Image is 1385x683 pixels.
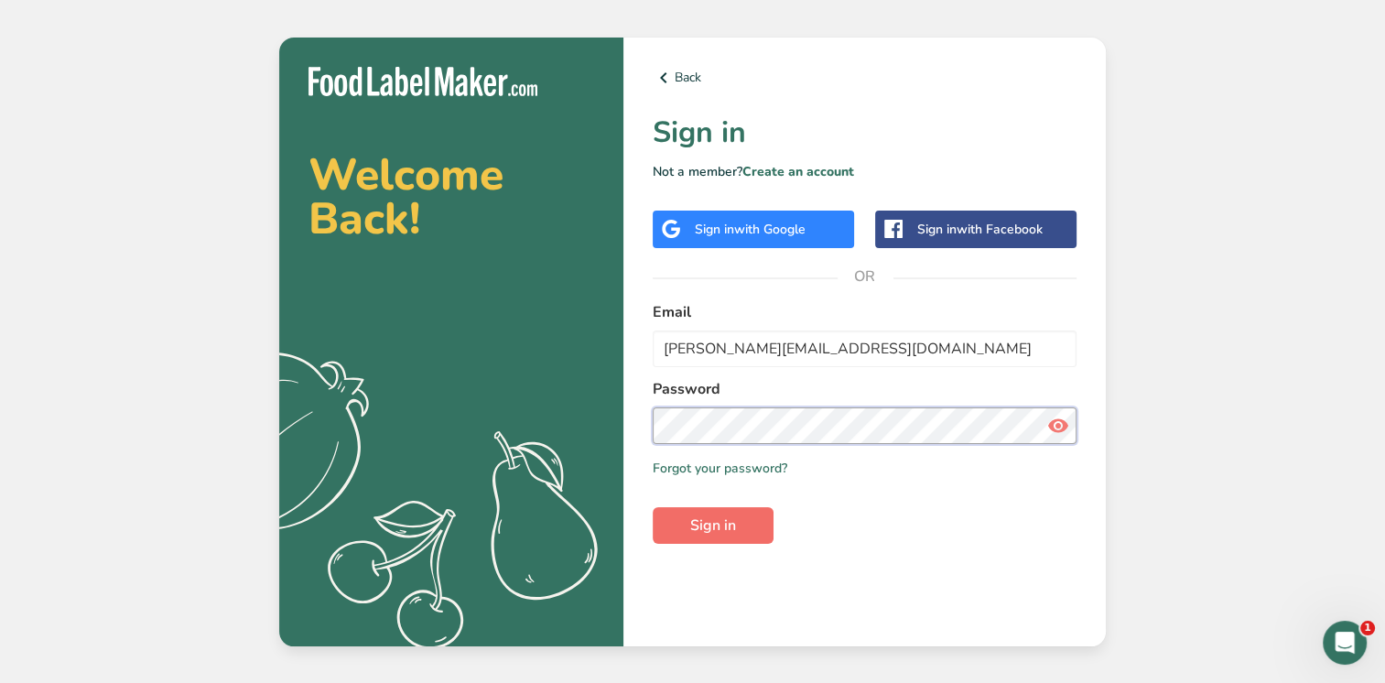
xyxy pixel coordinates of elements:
[838,249,893,304] span: OR
[653,459,787,478] a: Forgot your password?
[1360,621,1375,635] span: 1
[734,221,806,238] span: with Google
[653,111,1077,155] h1: Sign in
[653,331,1077,367] input: Enter Your Email
[1323,621,1367,665] iframe: Intercom live chat
[308,67,537,97] img: Food Label Maker
[653,162,1077,181] p: Not a member?
[917,220,1043,239] div: Sign in
[308,153,594,241] h2: Welcome Back!
[957,221,1043,238] span: with Facebook
[742,163,854,180] a: Create an account
[653,67,1077,89] a: Back
[653,507,774,544] button: Sign in
[690,515,736,537] span: Sign in
[653,378,1077,400] label: Password
[653,301,1077,323] label: Email
[695,220,806,239] div: Sign in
